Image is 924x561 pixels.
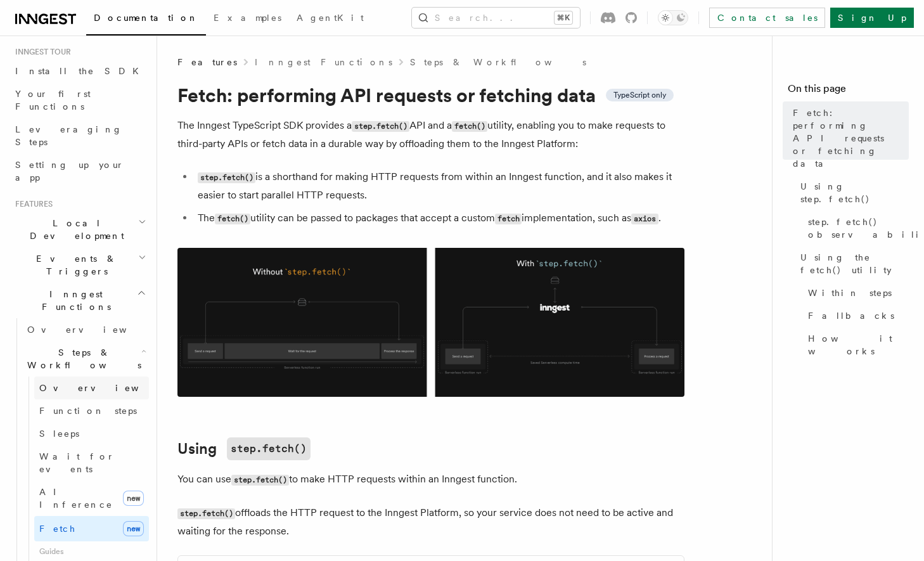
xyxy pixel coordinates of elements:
[709,8,825,28] a: Contact sales
[34,516,149,541] a: Fetchnew
[39,406,137,416] span: Function steps
[255,56,392,68] a: Inngest Functions
[803,327,909,363] a: How it works
[800,251,909,276] span: Using the fetch() utility
[795,175,909,210] a: Using step.fetch()
[10,288,137,313] span: Inngest Functions
[808,287,892,299] span: Within steps
[10,153,149,189] a: Setting up your app
[34,422,149,445] a: Sleeps
[22,341,149,377] button: Steps & Workflows
[803,210,909,246] a: step.fetch() observability
[15,66,146,76] span: Install the SDK
[297,13,364,23] span: AgentKit
[177,437,311,460] a: Usingstep.fetch()
[177,504,684,540] p: offloads the HTTP request to the Inngest Platform, so your service does not need to be active and...
[410,56,586,68] a: Steps & Workflows
[631,214,658,224] code: axios
[39,487,113,510] span: AI Inference
[10,82,149,118] a: Your first Functions
[194,168,684,204] li: is a shorthand for making HTTP requests from within an Inngest function, and it also makes it eas...
[555,11,572,24] kbd: ⌘K
[808,309,894,322] span: Fallbacks
[177,248,684,397] img: Using Fetch offloads the HTTP request to the Inngest Platform
[788,81,909,101] h4: On this page
[10,212,149,247] button: Local Development
[830,8,914,28] a: Sign Up
[231,475,289,486] code: step.fetch()
[15,124,122,147] span: Leveraging Steps
[800,180,909,205] span: Using step.fetch()
[10,47,71,57] span: Inngest tour
[808,332,909,358] span: How it works
[123,521,144,536] span: new
[39,383,170,393] span: Overview
[194,209,684,228] li: The utility can be passed to packages that accept a custom implementation, such as .
[10,118,149,153] a: Leveraging Steps
[10,217,138,242] span: Local Development
[10,252,138,278] span: Events & Triggers
[10,199,53,209] span: Features
[10,60,149,82] a: Install the SDK
[289,4,371,34] a: AgentKit
[803,304,909,327] a: Fallbacks
[34,399,149,422] a: Function steps
[39,451,115,474] span: Wait for events
[795,246,909,281] a: Using the fetch() utility
[352,121,409,132] code: step.fetch()
[15,89,91,112] span: Your first Functions
[452,121,487,132] code: fetch()
[177,56,237,68] span: Features
[22,318,149,341] a: Overview
[86,4,206,35] a: Documentation
[34,445,149,480] a: Wait for events
[15,160,124,183] span: Setting up your app
[123,491,144,506] span: new
[198,172,255,183] code: step.fetch()
[39,429,79,439] span: Sleeps
[177,117,684,153] p: The Inngest TypeScript SDK provides a API and a utility, enabling you to make requests to third-p...
[803,281,909,304] a: Within steps
[27,325,158,335] span: Overview
[793,106,909,170] span: Fetch: performing API requests or fetching data
[39,524,76,534] span: Fetch
[177,84,684,106] h1: Fetch: performing API requests or fetching data
[214,13,281,23] span: Examples
[227,437,311,460] code: step.fetch()
[94,13,198,23] span: Documentation
[177,470,684,489] p: You can use to make HTTP requests within an Inngest function.
[495,214,522,224] code: fetch
[177,508,235,519] code: step.fetch()
[10,283,149,318] button: Inngest Functions
[22,346,141,371] span: Steps & Workflows
[206,4,289,34] a: Examples
[215,214,250,224] code: fetch()
[34,480,149,516] a: AI Inferencenew
[788,101,909,175] a: Fetch: performing API requests or fetching data
[613,90,666,100] span: TypeScript only
[10,247,149,283] button: Events & Triggers
[658,10,688,25] button: Toggle dark mode
[34,377,149,399] a: Overview
[412,8,580,28] button: Search...⌘K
